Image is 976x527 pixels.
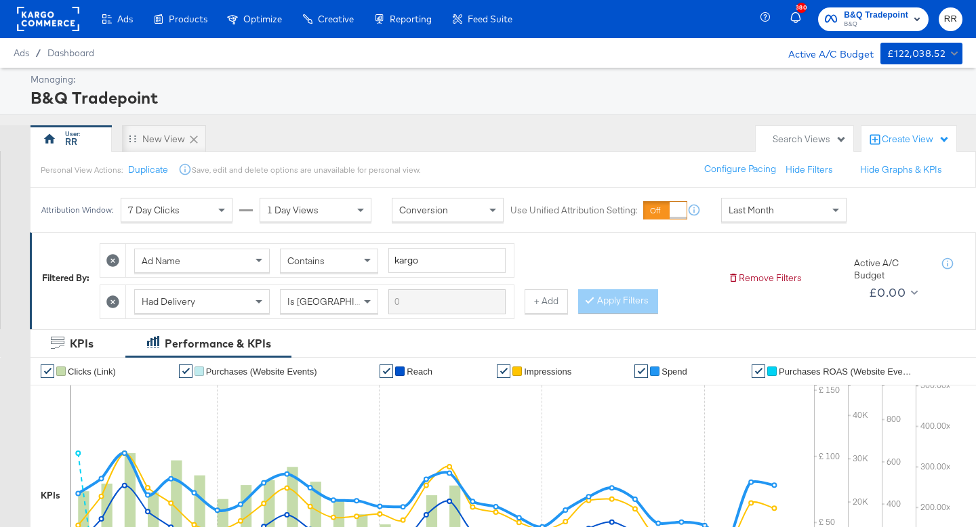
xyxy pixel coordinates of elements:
[14,47,29,58] span: Ads
[41,165,123,175] div: Personal View Actions:
[128,204,180,216] span: 7 Day Clicks
[944,12,957,27] span: RR
[728,272,802,284] button: Remove Filters
[30,73,959,86] div: Managing:
[380,364,393,378] a: ✔
[129,135,136,142] div: Drag to reorder tab
[318,14,354,24] span: Creative
[844,8,908,22] span: B&Q Tradepoint
[142,133,185,146] div: New View
[844,19,908,30] span: B&Q
[128,163,168,176] button: Duplicate
[882,133,950,146] div: Create View
[863,282,921,303] button: £0.00
[192,165,420,175] div: Save, edit and delete options are unavailable for personal view.
[468,14,512,24] span: Feed Suite
[29,47,47,58] span: /
[165,336,271,352] div: Performance & KPIs
[497,364,510,378] a: ✔
[390,14,432,24] span: Reporting
[662,366,687,377] span: Spend
[786,163,833,176] button: Hide Filters
[524,366,571,377] span: Impressions
[860,163,942,176] button: Hide Graphs & KPIs
[695,157,786,182] button: Configure Pacing
[41,205,114,215] div: Attribution Window:
[407,366,432,377] span: Reach
[267,204,319,216] span: 1 Day Views
[779,366,914,377] span: Purchases ROAS (Website Events)
[287,295,391,308] span: Is [GEOGRAPHIC_DATA]
[42,272,89,284] div: Filtered By:
[634,364,648,378] a: ✔
[206,366,317,377] span: Purchases (Website Events)
[47,47,94,58] a: Dashboard
[287,255,325,267] span: Contains
[796,3,807,13] div: 380
[818,7,929,31] button: B&Q TradepointB&Q
[68,366,116,377] span: Clicks (Link)
[525,289,568,314] button: + Add
[869,282,906,303] div: £0.00
[142,295,195,308] span: Had Delivery
[399,204,448,216] span: Conversion
[179,364,192,378] a: ✔
[70,336,94,352] div: KPIs
[169,14,207,24] span: Products
[887,45,945,62] div: £122,038.52
[142,255,180,267] span: Ad Name
[729,204,774,216] span: Last Month
[41,489,60,502] div: KPIs
[388,248,506,273] input: Enter a search term
[510,204,638,217] label: Use Unified Attribution Setting:
[752,364,765,378] a: ✔
[788,6,811,33] button: 380
[880,43,962,64] button: £122,038.52
[854,257,929,282] div: Active A/C Budget
[773,133,847,146] div: Search Views
[41,364,54,378] a: ✔
[117,14,133,24] span: Ads
[774,43,874,63] div: Active A/C Budget
[243,14,282,24] span: Optimize
[939,7,962,31] button: RR
[30,86,959,109] div: B&Q Tradepoint
[388,289,506,314] input: Enter a search term
[65,135,77,148] div: RR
